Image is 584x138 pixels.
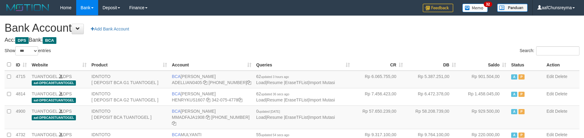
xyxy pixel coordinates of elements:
th: Account: activate to sort column ascending [169,59,254,71]
a: Copy 3420754778 to clipboard [238,97,242,102]
a: Add Bank Account [87,24,133,34]
a: Import Mutasi [309,80,335,85]
span: 55 [256,132,289,137]
a: Import Mutasi [309,97,335,102]
td: [PERSON_NAME] [PHONE_NUMBER] [169,71,254,88]
span: Active [511,92,517,97]
a: Edit [547,132,554,137]
th: CR: activate to sort column ascending [352,59,405,71]
span: updated 54 secs ago [261,133,289,137]
a: HENRYKUS1607 [172,97,205,102]
span: Active [511,109,517,114]
a: Import Mutasi [309,115,335,120]
span: | | | [256,109,335,120]
td: Rp 901.504,00 [458,71,509,88]
span: | | | [256,91,335,102]
a: Delete [555,132,567,137]
span: aaf-DPBCA08TUANTOGEL [32,80,76,86]
td: [PERSON_NAME] 342-075-4778 [169,88,254,105]
td: IDNTOTO [ DEPOSIT BCA G2 TUANTOGEL ] [89,88,169,105]
a: Copy 4062282031 to clipboard [172,121,176,126]
td: 4715 [13,71,29,88]
a: EraseTFList [285,80,308,85]
a: EraseTFList [285,97,308,102]
td: DPS [29,71,89,88]
label: Show entries [5,46,51,55]
th: Website: activate to sort column ascending [29,59,89,71]
span: BCA [43,37,56,44]
td: Rp 57.650.239,00 [352,105,405,129]
td: DPS [29,88,89,105]
a: TUANTOGEL [32,74,58,79]
span: | | | [256,74,335,85]
a: Resume [267,80,283,85]
a: Resume [267,115,283,120]
span: 0 [256,109,280,114]
td: 4900 [13,105,29,129]
td: Rp 5.387.251,00 [405,71,458,88]
span: Paused [518,133,525,138]
a: TUANTOGEL [32,109,58,114]
a: Delete [555,109,567,114]
td: Rp 6.065.755,00 [352,71,405,88]
a: TUANTOGEL [32,91,58,96]
td: DPS [29,105,89,129]
a: TUANTOGEL [32,132,58,137]
span: updated [DATE] [258,110,280,113]
span: Active [511,133,517,138]
th: Action [544,59,579,71]
a: Edit [547,91,554,96]
span: BCA [172,109,181,114]
th: Status [509,59,544,71]
h4: Acc: Bank: [5,37,579,43]
span: Paused [518,109,525,114]
td: 4814 [13,88,29,105]
th: Saldo: activate to sort column ascending [458,59,509,71]
a: EraseTFList [285,115,308,120]
a: Delete [555,74,567,79]
a: Load [256,115,266,120]
a: Copy HENRYKUS1607 to clipboard [206,97,210,102]
a: Copy MMADFAJA1908 to clipboard [206,115,210,120]
img: MOTION_logo.png [5,3,51,12]
span: BCA [172,91,181,96]
span: BCA [172,132,181,137]
a: Delete [555,91,567,96]
select: Showentries [15,46,38,55]
td: [PERSON_NAME] [PHONE_NUMBER] [169,105,254,129]
a: Copy 5655032115 to clipboard [247,80,251,85]
a: Load [256,80,266,85]
th: Queries: activate to sort column ascending [254,59,353,71]
a: Copy ADELLIAN0405 to clipboard [203,80,207,85]
td: Rp 58.208.739,00 [405,105,458,129]
td: IDNTOTO [ DEPOSIT BCA TUANTOGEL ] [89,105,169,129]
a: ADELLIAN0405 [172,80,202,85]
th: ID: activate to sort column ascending [13,59,29,71]
span: aaf-DPBCA02TUANTOGEL [32,98,76,103]
a: Load [256,97,266,102]
span: Active [511,74,517,80]
span: Paused [518,74,525,80]
a: Edit [547,74,554,79]
td: Rp 7.456.423,00 [352,88,405,105]
span: 62 [256,74,289,79]
a: Resume [267,97,283,102]
th: Product: activate to sort column ascending [89,59,169,71]
span: updated 3 hours ago [261,75,289,79]
input: Search: [536,46,579,55]
h1: Bank Account [5,22,579,34]
span: updated 36 secs ago [261,93,289,96]
a: Edit [547,109,554,114]
td: IDNTOTO [ DEPOSIT BCA G1 TUANTOGEL ] [89,71,169,88]
td: Rp 6.472.378,00 [405,88,458,105]
label: Search: [520,46,579,55]
span: DPS [15,37,29,44]
span: aaf-DPBCA05TUANTOGEL [32,115,76,120]
img: Feedback.jpg [423,4,453,12]
th: DB: activate to sort column ascending [405,59,458,71]
img: Button%20Memo.svg [462,4,488,12]
td: Rp 929.500,00 [458,105,509,129]
img: panduan.png [497,4,528,12]
td: Rp 1.458.045,00 [458,88,509,105]
a: MMADFAJA1908 [172,115,205,120]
